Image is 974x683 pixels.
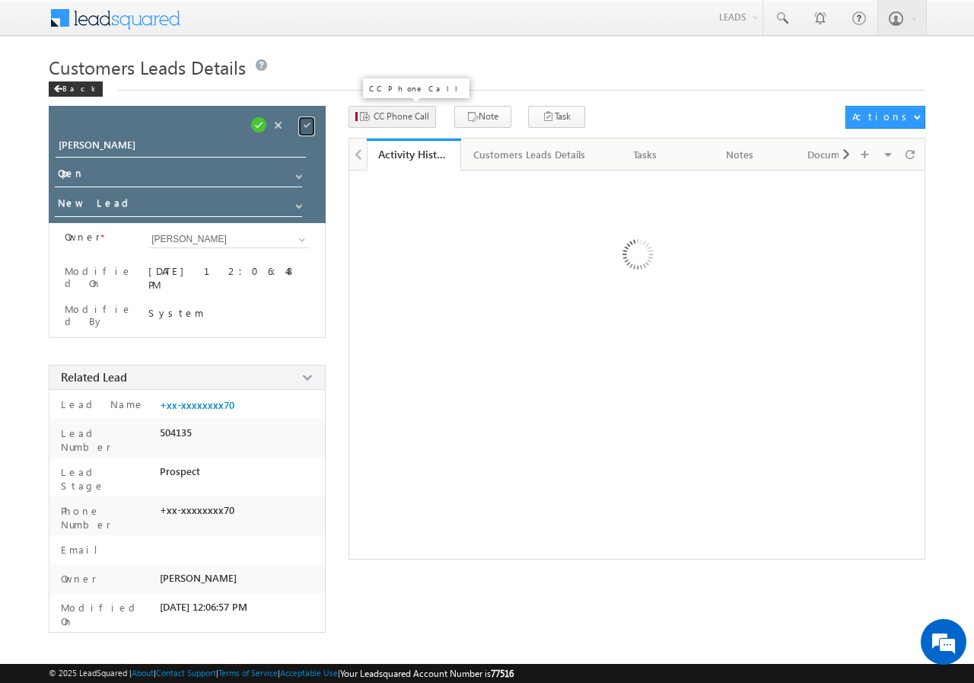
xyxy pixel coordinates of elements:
[340,668,514,679] span: Your Leadsquared Account Number is
[454,106,511,128] button: Note
[55,193,301,217] input: Stage
[288,195,307,210] a: Show All Items
[367,139,461,169] li: Activity History
[558,178,715,336] img: Loading ...
[49,81,103,97] div: Back
[132,668,154,678] a: About
[56,136,306,158] input: Opportunity Name Opportunity Name
[160,601,247,613] span: [DATE] 12:06:57 PM
[148,264,310,292] div: [DATE] 12:06:48 PM
[65,303,135,327] label: Modified By
[57,572,97,586] label: Owner
[148,231,310,248] input: Type to Search
[693,139,788,171] a: Notes
[148,306,310,320] div: System
[65,265,135,289] label: Modified On
[55,164,301,187] input: Status
[461,139,599,171] a: Customers Leads Details
[788,139,882,171] a: Documents
[160,465,200,477] span: Prospect
[288,165,307,180] a: Show All Items
[57,504,153,531] label: Phone Number
[61,369,127,385] span: Related Lead
[79,80,256,100] div: Leave a message
[280,668,338,678] a: Acceptable Use
[845,106,925,129] button: Actions
[374,110,429,123] span: CC Phone Call
[250,8,286,44] div: Minimize live chat window
[57,543,110,557] label: Email
[20,141,278,456] textarea: Type your message and click 'Submit'
[26,80,64,100] img: d_60004797649_company_0_60004797649
[852,110,912,123] div: Actions
[57,465,153,493] label: Lead Stage
[367,139,461,171] a: Activity History
[57,397,145,411] label: Lead Name
[160,399,234,411] a: +xx-xxxxxxxx70
[49,666,514,681] span: © 2025 LeadSquared | | | | |
[49,55,246,79] span: Customers Leads Details
[160,504,234,516] span: +xx-xxxxxxxx70
[599,139,693,171] a: Tasks
[57,426,153,454] label: Lead Number
[705,145,774,164] div: Notes
[528,106,585,128] button: Task
[349,106,436,128] button: CC Phone Call
[473,145,585,164] div: Customers Leads Details
[369,83,463,94] p: CC Phone Call
[160,572,237,584] span: [PERSON_NAME]
[160,426,192,439] span: 504135
[291,232,310,247] a: Show All Items
[611,145,680,164] div: Tasks
[378,147,450,161] div: Activity History
[491,668,514,679] span: 77516
[156,668,216,678] a: Contact Support
[57,601,153,628] label: Modified On
[218,668,278,678] a: Terms of Service
[65,231,100,243] label: Owner
[223,469,276,490] em: Submit
[800,145,868,164] div: Documents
